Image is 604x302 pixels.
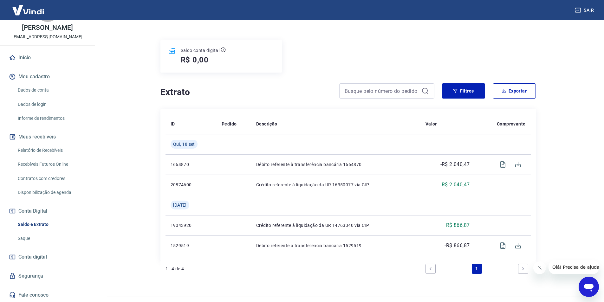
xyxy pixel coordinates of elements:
[493,83,536,99] button: Exportar
[22,24,73,31] p: [PERSON_NAME]
[574,4,596,16] button: Sair
[256,161,415,168] p: Débito referente à transferência bancária 1664870
[440,161,470,168] p: -R$ 2.040,47
[18,253,47,261] span: Conta digital
[8,51,87,65] a: Início
[222,121,237,127] p: Pedido
[425,264,436,274] a: Previous page
[446,222,470,229] p: R$ 866,87
[15,98,87,111] a: Dados de login
[181,47,220,54] p: Saldo conta digital
[4,4,53,10] span: Olá! Precisa de ajuda?
[497,121,525,127] p: Comprovante
[15,218,87,231] a: Saldo e Extrato
[256,121,277,127] p: Descrição
[8,288,87,302] a: Fale conosco
[181,55,209,65] h5: R$ 0,00
[442,181,470,189] p: R$ 2.040,47
[510,238,526,253] span: Download
[160,86,332,99] h4: Extrato
[15,172,87,185] a: Contratos com credores
[166,266,184,272] p: 1 - 4 de 4
[495,238,510,253] span: Visualizar
[345,86,419,96] input: Busque pelo número do pedido
[442,83,485,99] button: Filtros
[579,277,599,297] iframe: Botão para abrir a janela de mensagens
[171,121,175,127] p: ID
[171,161,211,168] p: 1664870
[518,264,528,274] a: Next page
[510,157,526,172] span: Download
[533,261,546,274] iframe: Fechar mensagem
[425,121,437,127] p: Valor
[256,182,415,188] p: Crédito referente à liquidação da UR 16350977 via CIP
[15,158,87,171] a: Recebíveis Futuros Online
[173,202,187,208] span: [DATE]
[171,222,211,228] p: 19043920
[472,264,482,274] a: Page 1 is your current page
[423,261,531,276] ul: Pagination
[8,250,87,264] a: Conta digital
[12,34,82,40] p: [EMAIL_ADDRESS][DOMAIN_NAME]
[173,141,195,147] span: Qui, 18 set
[15,144,87,157] a: Relatório de Recebíveis
[15,84,87,97] a: Dados da conta
[15,186,87,199] a: Disponibilização de agenda
[495,157,510,172] span: Visualizar
[8,269,87,283] a: Segurança
[171,182,211,188] p: 20874600
[256,242,415,249] p: Débito referente à transferência bancária 1529519
[15,232,87,245] a: Saque
[8,204,87,218] button: Conta Digital
[549,260,599,274] iframe: Mensagem da empresa
[8,70,87,84] button: Meu cadastro
[171,242,211,249] p: 1529519
[256,222,415,228] p: Crédito referente à liquidação da UR 14763340 via CIP
[8,0,49,20] img: Vindi
[445,242,470,249] p: -R$ 866,87
[15,112,87,125] a: Informe de rendimentos
[8,130,87,144] button: Meus recebíveis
